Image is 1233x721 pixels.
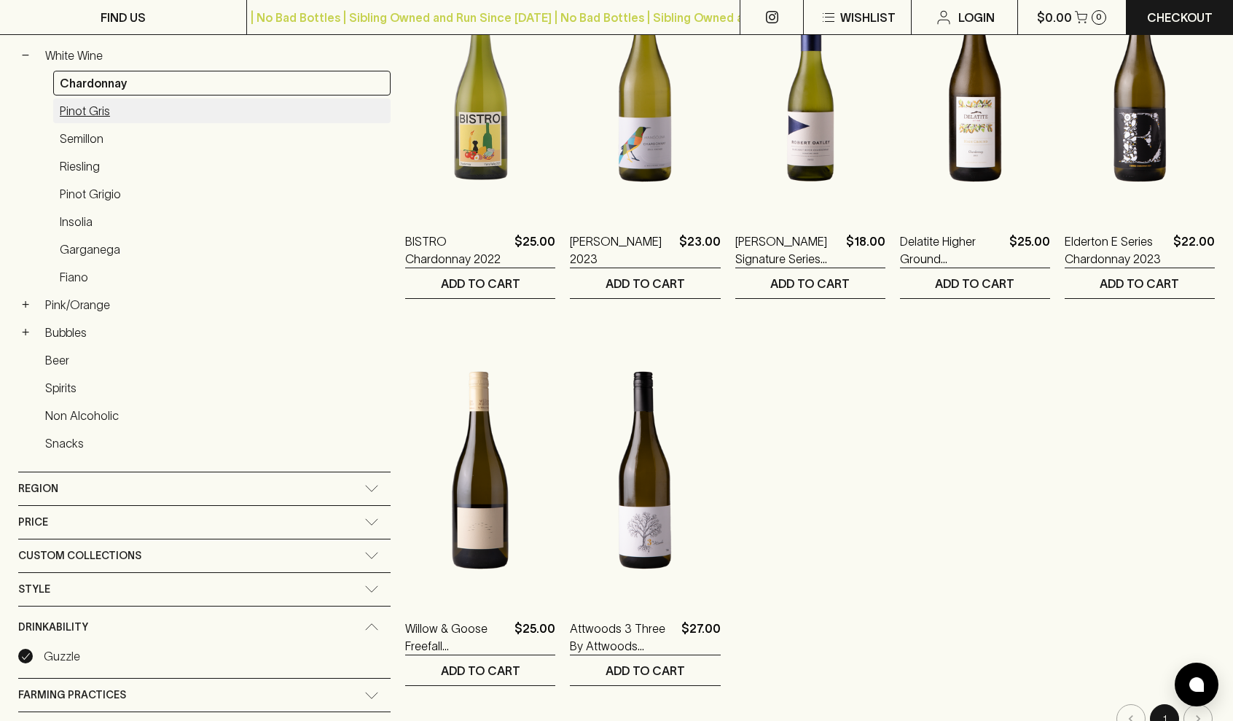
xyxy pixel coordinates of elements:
span: Farming Practices [18,686,126,704]
p: $23.00 [679,233,721,268]
p: Checkout [1147,9,1213,26]
a: Chardonnay [53,71,391,96]
a: Willow & Goose Freefall Chardonnay 2024 [405,620,509,655]
a: [PERSON_NAME] 2023 [570,233,673,268]
p: ADD TO CART [770,275,850,292]
p: $25.00 [1009,233,1050,268]
div: Drinkability [18,607,391,648]
p: FIND US [101,9,146,26]
a: Bubbles [39,320,391,345]
a: Insolia [53,209,391,234]
a: Semillon [53,126,391,151]
span: Style [18,580,50,599]
div: Farming Practices [18,679,391,712]
span: Price [18,513,48,531]
p: 0 [1096,13,1102,21]
button: + [18,325,33,340]
div: Region [18,472,391,505]
p: Login [958,9,995,26]
a: Elderton E Series Chardonnay 2023 [1065,233,1167,268]
div: Price [18,506,391,539]
button: − [18,48,33,63]
p: ADD TO CART [441,275,520,292]
a: Riesling [53,154,391,179]
button: ADD TO CART [570,655,720,685]
div: Custom Collections [18,539,391,572]
a: [PERSON_NAME] Signature Series Chardonnay 2023 375ml [735,233,840,268]
p: ADD TO CART [441,662,520,679]
img: Attwoods 3 Three By Attwoods Chardonnay 2024 [570,343,720,598]
p: Guzzle [44,647,80,665]
a: Pinot Grigio [53,182,391,206]
p: ADD TO CART [935,275,1014,292]
p: $18.00 [846,233,885,268]
img: bubble-icon [1189,677,1204,692]
a: Non Alcoholic [39,403,391,428]
a: Fiano [53,265,391,289]
p: ADD TO CART [606,275,685,292]
button: ADD TO CART [570,268,720,298]
p: $25.00 [514,233,555,268]
p: $0.00 [1037,9,1072,26]
button: ADD TO CART [405,655,555,685]
p: $22.00 [1173,233,1215,268]
a: BISTRO Chardonnay 2022 [405,233,509,268]
span: Custom Collections [18,547,141,565]
div: Style [18,573,391,606]
a: Pink/Orange [39,292,391,317]
p: $27.00 [681,620,721,655]
button: ADD TO CART [735,268,885,298]
a: Garganega [53,237,391,262]
p: $25.00 [514,620,555,655]
a: Pinot Gris [53,98,391,123]
p: ADD TO CART [1100,275,1179,292]
button: ADD TO CART [900,268,1050,298]
a: Snacks [39,431,391,456]
a: White Wine [39,43,391,68]
a: Attwoods 3 Three By Attwoods Chardonnay 2024 [570,620,675,655]
img: Willow & Goose Freefall Chardonnay 2024 [405,343,555,598]
span: Drinkability [18,618,88,636]
span: Region [18,480,58,498]
button: ADD TO CART [405,268,555,298]
a: Delatite Higher Ground Chardonnay 2023 [900,233,1003,268]
p: Wishlist [840,9,896,26]
button: ADD TO CART [1065,268,1215,298]
a: Beer [39,348,391,373]
a: Spirits [39,375,391,400]
button: + [18,297,33,312]
p: ADD TO CART [606,662,685,679]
